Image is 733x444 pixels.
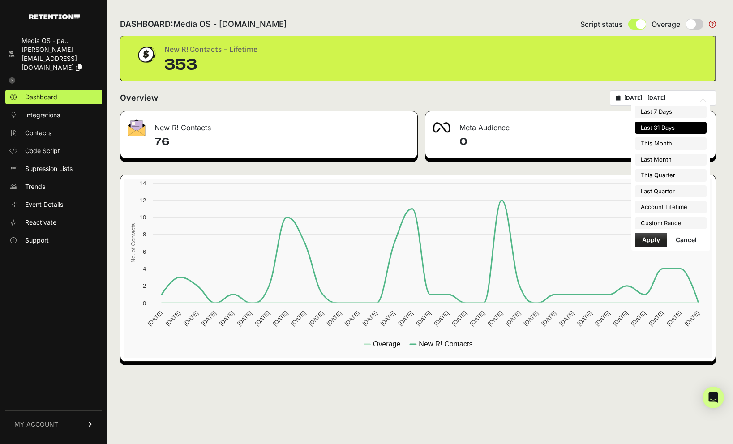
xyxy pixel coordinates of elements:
div: New R! Contacts [120,111,417,138]
span: Dashboard [25,93,57,102]
h4: 76 [154,135,410,149]
text: 10 [140,214,146,221]
span: Overage [652,19,680,30]
a: Integrations [5,108,102,122]
text: [DATE] [415,310,432,327]
span: [PERSON_NAME][EMAIL_ADDRESS][DOMAIN_NAME] [21,46,77,71]
li: Last Quarter [635,185,707,198]
a: Reactivate [5,215,102,230]
li: Last 31 Days [635,122,707,134]
span: Contacts [25,128,51,137]
li: Last 7 Days [635,106,707,118]
span: Reactivate [25,218,56,227]
span: Media OS - [DOMAIN_NAME] [173,19,287,29]
text: [DATE] [308,310,325,327]
li: This Month [635,137,707,150]
img: fa-meta-2f981b61bb99beabf952f7030308934f19ce035c18b003e963880cc3fabeebb7.png [433,122,450,133]
text: 4 [143,265,146,272]
img: Retention.com [29,14,80,19]
text: [DATE] [683,310,701,327]
span: MY ACCOUNT [14,420,58,429]
span: Trends [25,182,45,191]
text: [DATE] [218,310,236,327]
li: Custom Range [635,217,707,230]
a: MY ACCOUNT [5,410,102,438]
span: Supression Lists [25,164,73,173]
text: [DATE] [164,310,182,327]
a: Support [5,233,102,248]
text: [DATE] [397,310,414,327]
li: Account Lifetime [635,201,707,213]
text: [DATE] [522,310,540,327]
text: 12 [140,197,146,204]
text: 14 [140,180,146,187]
div: 353 [164,56,257,74]
span: Script status [580,19,623,30]
text: [DATE] [468,310,486,327]
text: [DATE] [558,310,575,327]
text: [DATE] [594,310,611,327]
a: Contacts [5,126,102,140]
text: New R! Contacts [419,340,472,348]
a: Code Script [5,144,102,158]
h4: 0 [459,135,709,149]
div: Open Intercom Messenger [703,387,724,408]
text: No. of Contacts [130,223,137,263]
text: [DATE] [647,310,665,327]
text: [DATE] [504,310,522,327]
div: Meta Audience [425,111,716,138]
text: [DATE] [290,310,307,327]
text: [DATE] [182,310,200,327]
text: 2 [143,282,146,289]
div: New R! Contacts - Lifetime [164,43,257,56]
text: 6 [143,248,146,255]
a: Media OS - pa... [PERSON_NAME][EMAIL_ADDRESS][DOMAIN_NAME] [5,34,102,75]
text: [DATE] [486,310,504,327]
li: This Quarter [635,169,707,182]
text: [DATE] [272,310,289,327]
a: Event Details [5,197,102,212]
text: [DATE] [146,310,164,327]
img: dollar-coin-05c43ed7efb7bc0c12610022525b4bbbb207c7efeef5aecc26f025e68dcafac9.png [135,43,157,66]
text: 0 [143,300,146,307]
text: [DATE] [540,310,557,327]
text: [DATE] [665,310,683,327]
span: Event Details [25,200,63,209]
h2: Overview [120,92,158,104]
button: Apply [635,233,667,247]
button: Cancel [669,233,704,247]
text: [DATE] [450,310,468,327]
a: Trends [5,179,102,194]
text: [DATE] [326,310,343,327]
text: [DATE] [343,310,360,327]
text: [DATE] [236,310,253,327]
text: [DATE] [433,310,450,327]
span: Integrations [25,111,60,120]
text: Overage [373,340,400,348]
img: fa-envelope-19ae18322b30453b285274b1b8af3d052b27d846a4fbe8435d1a52b978f639a2.png [128,119,146,136]
h2: DASHBOARD: [120,18,287,30]
input: overall type: UNKNOWN_TYPE html type: HTML_TYPE_UNSPECIFIED server type: SERVER_RESPONSE_PENDING ... [624,94,710,102]
text: 8 [143,231,146,238]
text: [DATE] [576,310,593,327]
text: [DATE] [200,310,218,327]
text: [DATE] [630,310,647,327]
a: Supression Lists [5,162,102,176]
text: [DATE] [254,310,271,327]
text: [DATE] [612,310,629,327]
span: Code Script [25,146,60,155]
text: [DATE] [379,310,396,327]
li: Last Month [635,154,707,166]
text: [DATE] [361,310,378,327]
a: Dashboard [5,90,102,104]
span: Support [25,236,49,245]
div: Media OS - pa... [21,36,99,45]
